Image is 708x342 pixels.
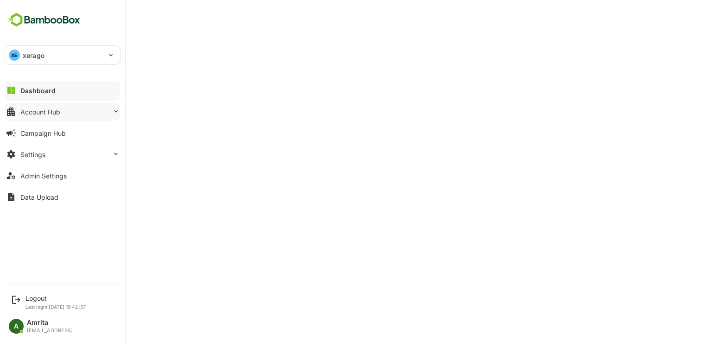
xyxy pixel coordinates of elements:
[20,129,66,137] div: Campaign Hub
[20,172,67,180] div: Admin Settings
[5,166,120,185] button: Admin Settings
[5,102,120,121] button: Account Hub
[5,145,120,164] button: Settings
[23,51,44,60] p: xerago
[20,151,45,158] div: Settings
[27,328,73,334] div: [EMAIL_ADDRESS]
[25,294,87,302] div: Logout
[5,11,83,29] img: BambooboxFullLogoMark.5f36c76dfaba33ec1ec1367b70bb1252.svg
[9,50,20,61] div: XE
[5,81,120,100] button: Dashboard
[20,108,60,116] div: Account Hub
[5,124,120,142] button: Campaign Hub
[25,304,87,310] p: Last login: [DATE] 10:42 IST
[5,46,120,64] div: XExerago
[9,319,24,334] div: A
[5,188,120,206] button: Data Upload
[20,193,58,201] div: Data Upload
[20,87,56,95] div: Dashboard
[27,319,73,327] div: Amrita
